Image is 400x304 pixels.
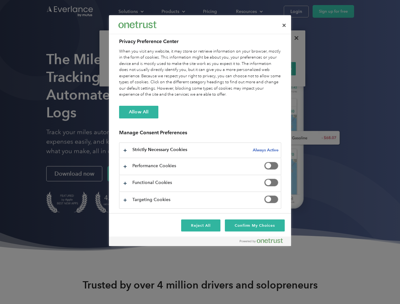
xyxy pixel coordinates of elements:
[119,38,281,45] h2: Privacy Preference Center
[119,106,158,118] button: Allow All
[181,219,220,231] button: Reject All
[119,130,281,139] h3: Manage Consent Preferences
[240,238,288,246] a: Powered by OneTrust Opens in a new Tab
[118,18,156,31] div: Everlance
[109,15,291,246] div: Preference center
[119,48,281,98] div: When you visit any website, it may store or retrieve information on your browser, mostly in the f...
[277,18,291,32] button: Close
[240,238,283,243] img: Powered by OneTrust Opens in a new Tab
[225,219,285,231] button: Confirm My Choices
[109,15,291,246] div: Privacy Preference Center
[118,21,156,28] img: Everlance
